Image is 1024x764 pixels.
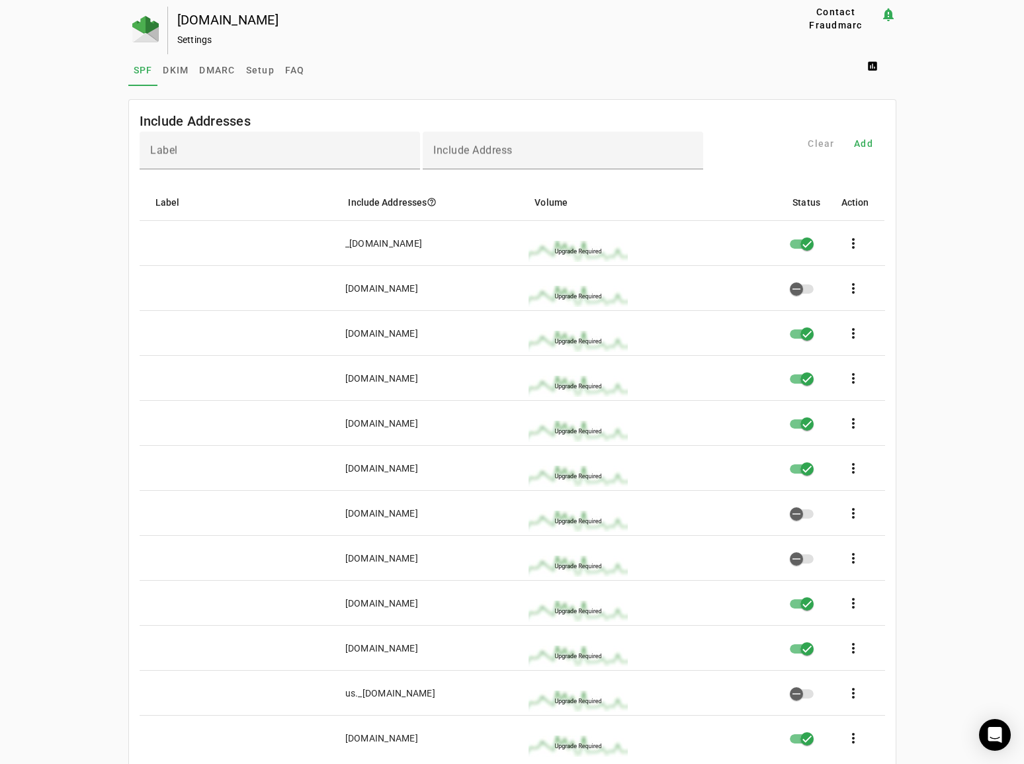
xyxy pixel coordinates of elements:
div: [DOMAIN_NAME] [345,417,418,430]
img: upgrade_sparkline.jpg [529,691,628,712]
div: [DOMAIN_NAME] [345,462,418,475]
span: Contact Fraudmarc [797,5,875,32]
img: upgrade_sparkline.jpg [529,556,628,577]
mat-header-cell: Include Addresses [337,184,524,221]
div: _[DOMAIN_NAME] [345,237,423,250]
span: Setup [246,65,275,75]
mat-header-cell: Action [831,184,885,221]
span: SPF [134,65,153,75]
img: upgrade_sparkline.jpg [529,646,628,667]
img: Fraudmarc Logo [132,16,159,42]
div: [DOMAIN_NAME] [345,597,418,610]
mat-header-cell: Label [140,184,338,221]
div: Open Intercom Messenger [979,719,1011,751]
span: DMARC [199,65,235,75]
mat-header-cell: Status [782,184,831,221]
div: [DOMAIN_NAME] [345,282,418,295]
img: upgrade_sparkline.jpg [529,736,628,757]
div: Settings [177,33,749,46]
mat-label: Label [150,144,178,157]
div: [DOMAIN_NAME] [345,732,418,745]
span: DKIM [163,65,189,75]
a: DKIM [157,54,194,86]
div: [DOMAIN_NAME] [345,552,418,565]
button: Add [843,132,885,155]
i: help_outline [427,197,437,207]
mat-label: Include Address [433,144,513,157]
img: upgrade_sparkline.jpg [529,376,628,397]
a: SPF [128,54,158,86]
mat-header-cell: Volume [524,184,782,221]
mat-icon: notification_important [880,7,896,22]
div: [DOMAIN_NAME] [177,13,749,26]
div: [DOMAIN_NAME] [345,642,418,655]
span: FAQ [285,65,305,75]
img: upgrade_sparkline.jpg [529,601,628,622]
div: [DOMAIN_NAME] [345,507,418,520]
div: [DOMAIN_NAME] [345,372,418,385]
img: upgrade_sparkline.jpg [529,511,628,532]
div: [DOMAIN_NAME] [345,327,418,340]
mat-card-title: Include Addresses [140,110,251,132]
button: Contact Fraudmarc [792,7,880,30]
img: upgrade_sparkline.jpg [529,466,628,487]
a: Setup [241,54,280,86]
img: upgrade_sparkline.jpg [529,286,628,307]
img: upgrade_sparkline.jpg [529,331,628,352]
div: us._[DOMAIN_NAME] [345,687,435,700]
img: upgrade_sparkline.jpg [529,421,628,442]
a: DMARC [194,54,240,86]
span: Add [854,137,873,150]
img: upgrade_sparkline.jpg [529,241,628,262]
a: FAQ [280,54,310,86]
